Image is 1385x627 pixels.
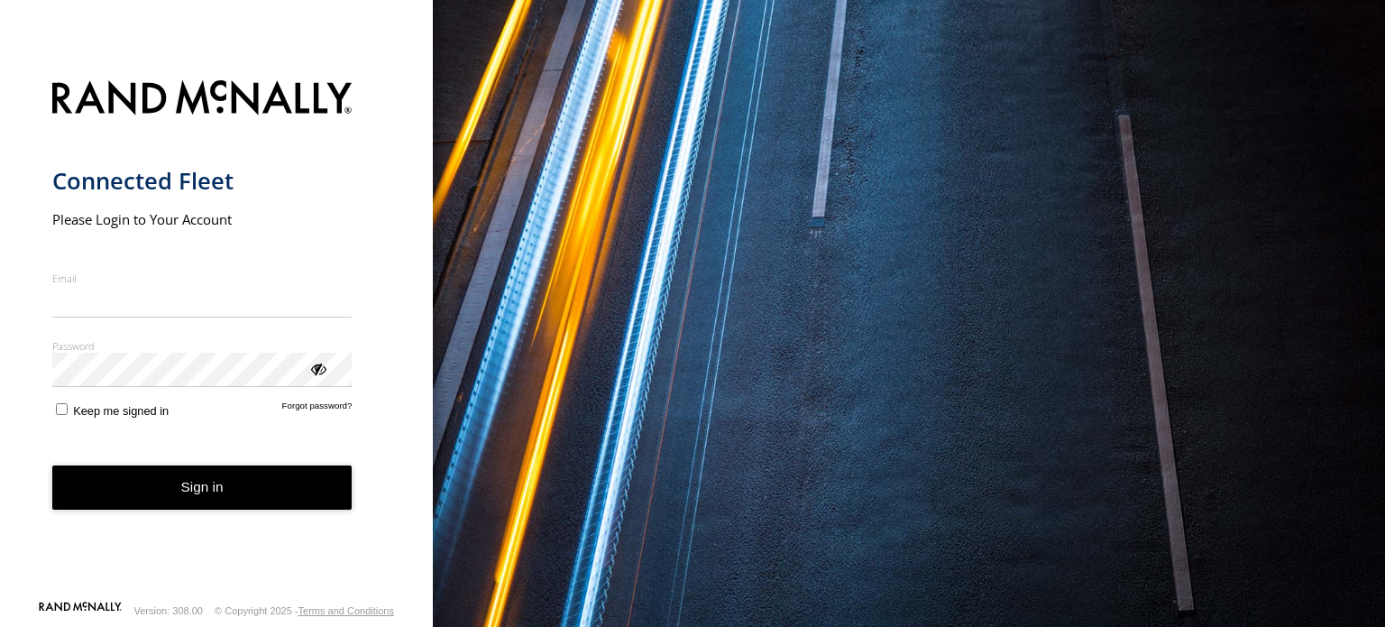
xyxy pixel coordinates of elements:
div: Version: 308.00 [134,605,203,616]
div: © Copyright 2025 - [215,605,394,616]
a: Terms and Conditions [298,605,394,616]
div: ViewPassword [308,359,326,377]
label: Email [52,272,353,285]
span: Keep me signed in [73,404,169,418]
form: main [52,69,381,600]
a: Forgot password? [282,401,353,418]
input: Keep me signed in [56,403,68,415]
a: Visit our Website [39,602,122,620]
h2: Please Login to Your Account [52,210,353,228]
button: Sign in [52,466,353,510]
img: Rand McNally [52,77,353,123]
label: Password [52,339,353,353]
h1: Connected Fleet [52,166,353,196]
